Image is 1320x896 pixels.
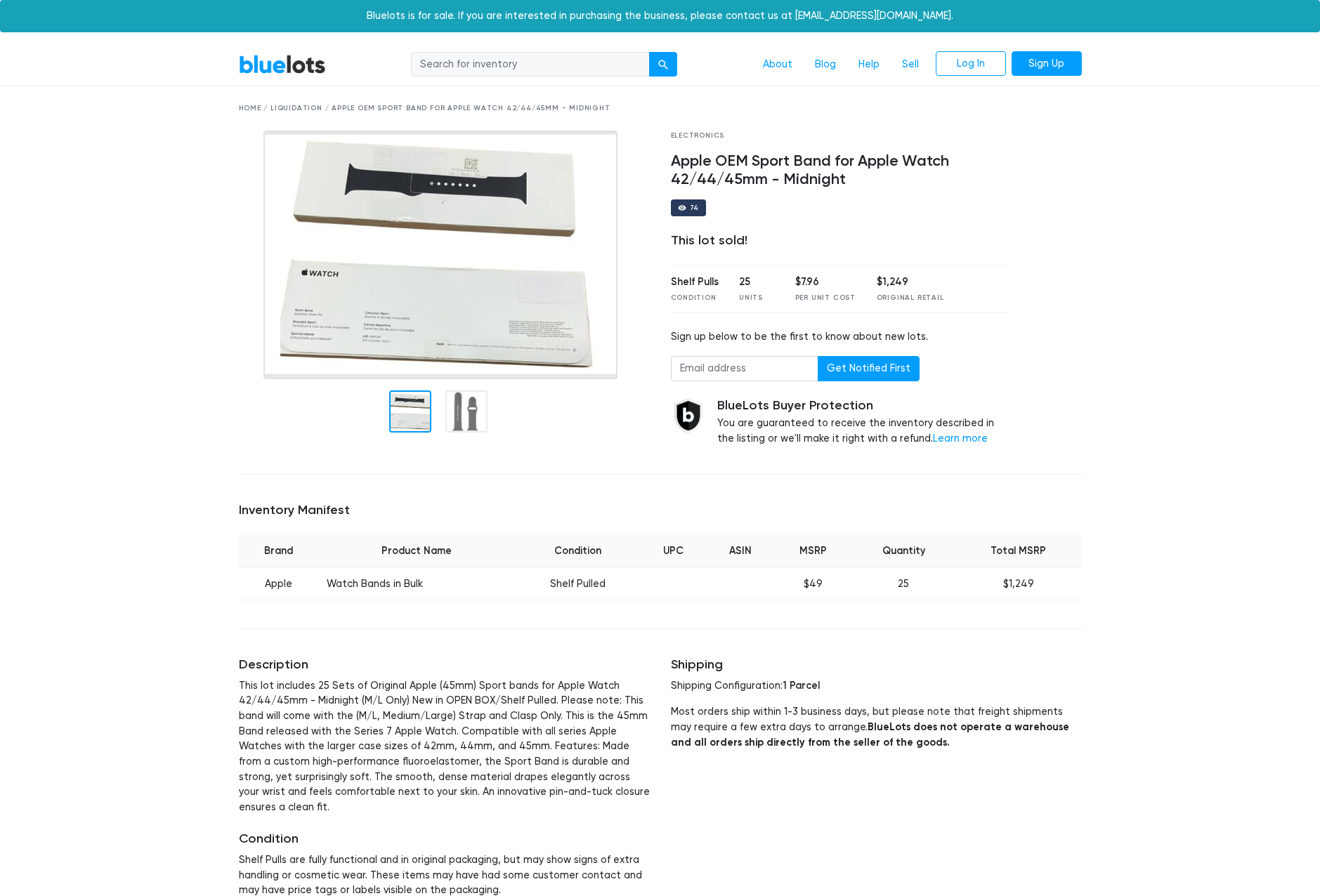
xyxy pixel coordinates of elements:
[671,329,1010,345] div: Sign up below to be the first to know about new lots.
[411,52,650,77] input: Search for inventory
[1012,51,1082,77] a: Sign Up
[641,535,705,567] th: UPC
[877,293,944,303] div: Original Retail
[774,535,851,567] th: MSRP
[671,657,1082,673] h5: Shipping
[847,51,891,78] a: Help
[933,433,988,444] a: Learn more
[239,657,650,673] h5: Description
[795,293,856,303] div: Per Unit Cost
[671,356,818,381] input: Email address
[717,398,1010,447] div: You are guaranteed to receive the inventory described in the listing or we'll make it right with ...
[239,54,326,74] a: BlueLots
[671,152,1010,189] h4: Apple OEM Sport Band for Apple Watch 42/44/45mm - Midnight
[706,535,775,567] th: ASIN
[739,275,774,290] div: 25
[239,831,650,847] h5: Condition
[318,535,515,567] th: Product Name
[752,51,804,78] a: About
[955,535,1081,567] th: Total MSRP
[239,535,318,567] th: Brand
[739,293,774,303] div: Units
[671,704,1082,750] p: Most orders ship within 1-3 business days, but please note that freight shipments may require a f...
[671,398,706,433] img: buyer_protection_shield-3b65640a83011c7d3ede35a8e5a80bfdfaa6a97447f0071c1475b91a4b0b3d01.png
[774,567,851,600] td: $49
[263,131,617,379] img: b8876d73-3a12-4227-9707-03b50dda5359-1755109058.jpg
[936,51,1006,77] a: Log In
[783,679,820,692] span: 1 Parcel
[671,275,719,290] div: Shelf Pulls
[877,275,944,290] div: $1,249
[804,51,847,78] a: Blog
[851,567,955,600] td: 25
[671,720,1069,749] strong: BlueLots does not operate a warehouse and all orders ship directly from the seller of the goods.
[671,293,719,303] div: Condition
[717,398,1010,414] h5: BlueLots Buyer Protection
[671,678,1082,694] p: Shipping Configuration:
[239,567,318,600] td: Apple
[515,567,641,600] td: Shelf Pulled
[239,678,650,815] p: This lot includes 25 Sets of Original Apple (45mm) Sport bands for Apple Watch 42/44/45mm - Midni...
[891,51,930,78] a: Sell
[818,356,920,381] button: Get Notified First
[318,567,515,600] td: Watch Bands in Bulk
[671,233,1010,249] div: This lot sold!
[671,131,1010,141] div: Electronics
[795,275,856,290] div: $7.96
[239,503,1082,518] h5: Inventory Manifest
[851,535,955,567] th: Quantity
[955,567,1081,600] td: $1,249
[515,535,641,567] th: Condition
[690,204,700,211] div: 74
[239,103,1082,114] div: Home / Liquidation / Apple OEM Sport Band for Apple Watch 42/44/45mm - Midnight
